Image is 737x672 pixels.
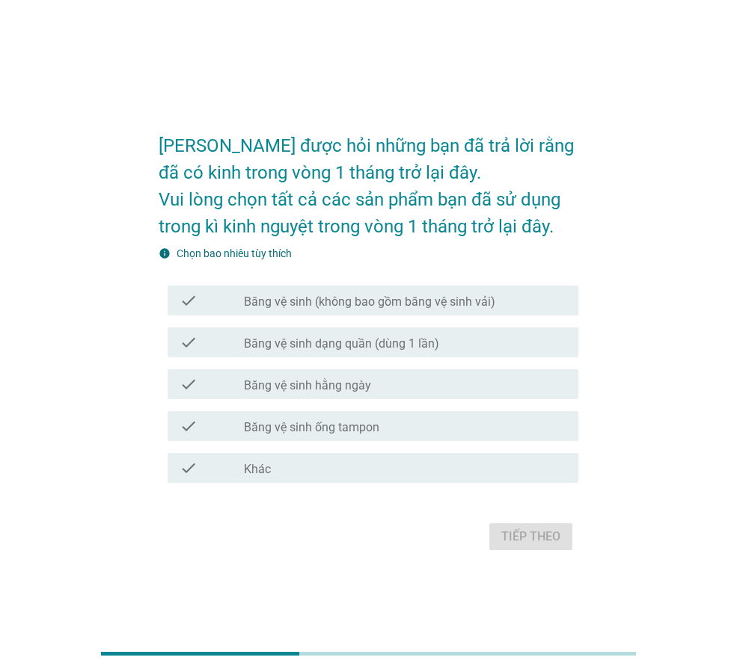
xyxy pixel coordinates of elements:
[159,117,578,240] h2: [PERSON_NAME] được hỏi những bạn đã trả lời rằng đã có kinh trong vòng 1 tháng trở lại đây. Vui l...
[244,295,495,309] label: Băng vệ sinh (không bao gồm băng vệ sinh vải)
[244,378,371,393] label: Băng vệ sinh hằng ngày
[244,420,379,435] label: Băng vệ sinh ống tampon
[180,292,198,309] i: check
[244,336,439,351] label: Băng vệ sinh dạng quần (dùng 1 lần)
[244,462,271,477] label: Khác
[180,375,198,393] i: check
[177,247,292,259] label: Chọn bao nhiêu tùy thích
[180,333,198,351] i: check
[180,417,198,435] i: check
[180,459,198,477] i: check
[159,247,171,259] i: info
